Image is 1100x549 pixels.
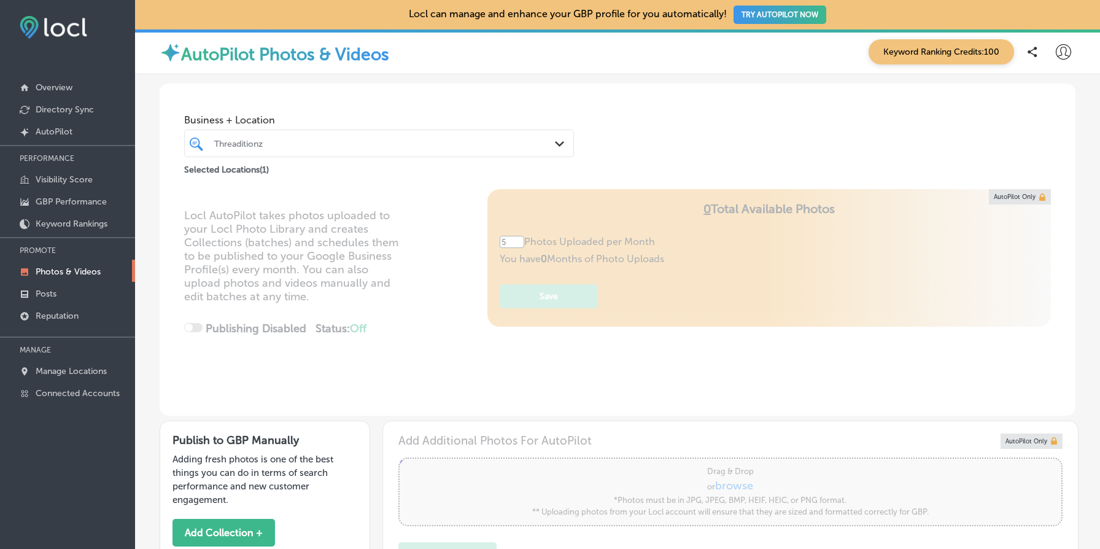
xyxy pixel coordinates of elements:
p: AutoPilot [36,127,72,137]
p: GBP Performance [36,197,107,207]
button: TRY AUTOPILOT NOW [734,6,826,24]
p: Posts [36,289,56,299]
p: Keyword Rankings [36,219,107,229]
button: Add Collection + [172,519,275,547]
p: Adding fresh photos is one of the best things you can do in terms of search performance and new c... [172,453,357,507]
p: Overview [36,82,72,93]
p: Reputation [36,311,79,321]
div: Threaditionz [214,138,556,149]
span: Keyword Ranking Credits: 100 [869,39,1014,64]
span: Business + Location [184,114,574,126]
p: Visibility Score [36,174,93,185]
p: Manage Locations [36,366,107,376]
h3: Publish to GBP Manually [172,434,357,447]
p: Photos & Videos [36,267,101,277]
p: Connected Accounts [36,388,120,399]
label: AutoPilot Photos & Videos [181,44,389,64]
p: Selected Locations ( 1 ) [184,160,269,175]
img: autopilot-icon [160,42,181,63]
p: Directory Sync [36,104,94,115]
img: fda3e92497d09a02dc62c9cd864e3231.png [20,16,87,39]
